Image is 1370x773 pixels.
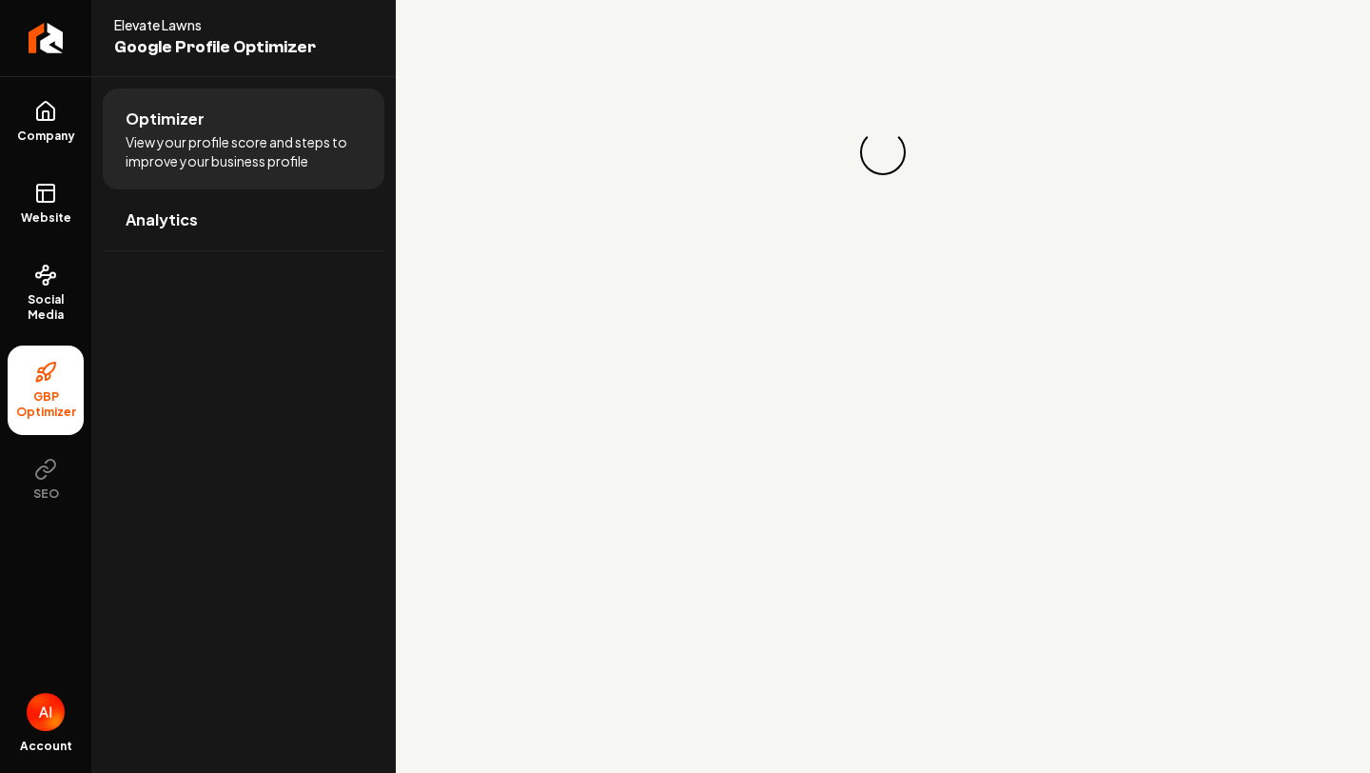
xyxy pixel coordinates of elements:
[114,15,327,34] span: Elevate Lawns
[8,443,84,517] button: SEO
[8,292,84,323] span: Social Media
[126,108,205,130] span: Optimizer
[126,208,198,231] span: Analytics
[8,167,84,241] a: Website
[29,23,64,53] img: Rebolt Logo
[27,693,65,731] button: Open user button
[10,129,83,144] span: Company
[126,132,362,170] span: View your profile score and steps to improve your business profile
[8,389,84,420] span: GBP Optimizer
[20,739,72,754] span: Account
[856,126,910,180] div: Loading
[26,486,67,502] span: SEO
[13,210,79,226] span: Website
[114,34,327,61] span: Google Profile Optimizer
[27,693,65,731] img: Abdi Ismael
[103,189,384,250] a: Analytics
[8,85,84,159] a: Company
[8,248,84,338] a: Social Media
